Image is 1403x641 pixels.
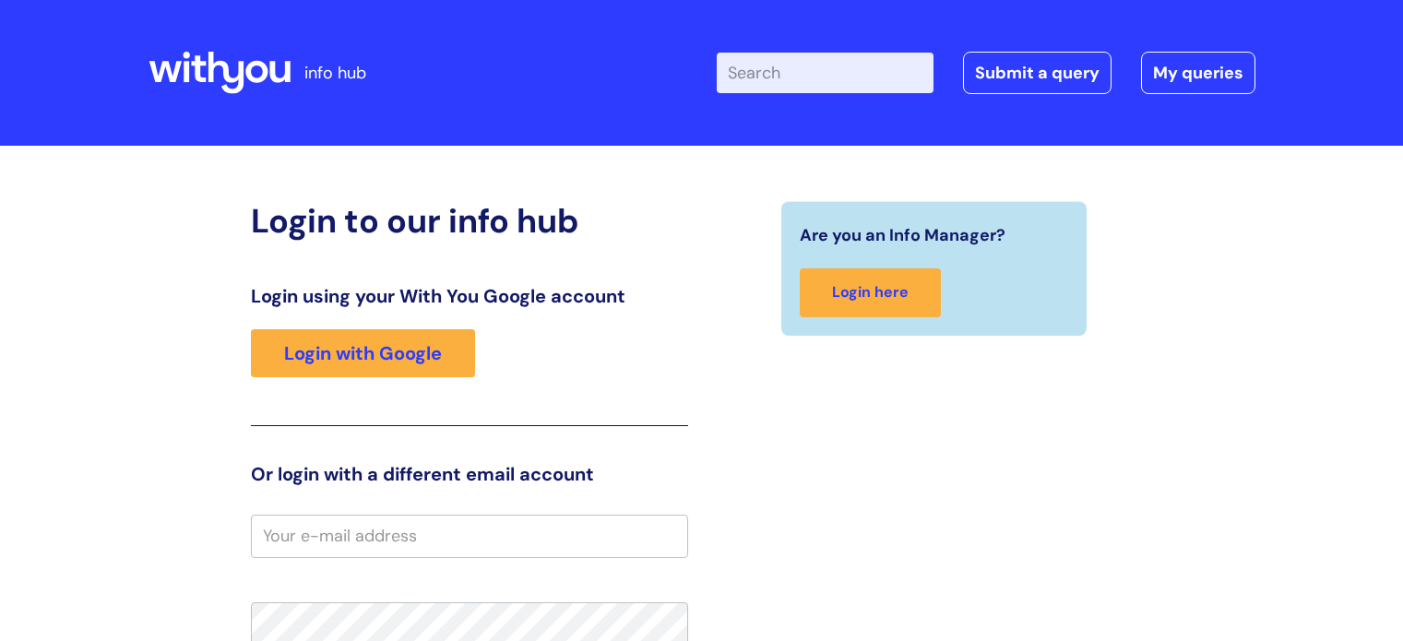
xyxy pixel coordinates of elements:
[251,463,688,485] h3: Or login with a different email account
[800,220,1005,250] span: Are you an Info Manager?
[717,53,933,93] input: Search
[963,52,1112,94] a: Submit a query
[251,201,688,241] h2: Login to our info hub
[251,515,688,557] input: Your e-mail address
[1141,52,1255,94] a: My queries
[304,58,366,88] p: info hub
[251,285,688,307] h3: Login using your With You Google account
[800,268,941,317] a: Login here
[251,329,475,377] a: Login with Google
